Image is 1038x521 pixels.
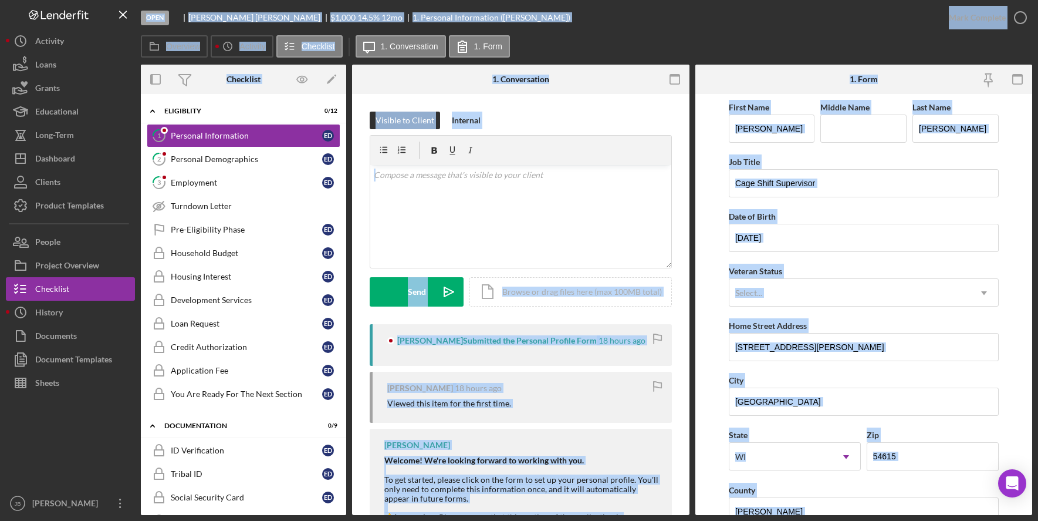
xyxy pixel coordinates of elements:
[171,225,322,234] div: Pre-Eligibility Phase
[171,295,322,305] div: Development Services
[141,11,169,25] div: Open
[322,341,334,353] div: E D
[330,12,356,22] span: $1,000
[384,456,660,503] div: To get started, please click on the form to set up your personal profile. You'll only need to com...
[729,157,760,167] label: Job Title
[381,42,438,51] label: 1. Conversation
[387,384,453,393] div: [PERSON_NAME]
[35,277,69,304] div: Checklist
[35,170,60,197] div: Clients
[188,13,330,22] div: [PERSON_NAME] [PERSON_NAME]
[322,224,334,236] div: E D
[226,75,261,84] div: Checklist
[147,124,340,147] a: 1Personal InformationED
[6,277,135,301] button: Checklist
[937,6,1032,29] button: Mark Complete
[729,375,743,385] label: City
[147,265,340,288] a: Housing InterestED
[147,194,340,218] a: Turndown Letter
[729,102,769,112] label: First Name
[492,75,549,84] div: 1. Conversation
[850,75,878,84] div: 1. Form
[599,336,645,345] time: 2025-09-25 01:16
[171,446,322,455] div: ID Verification
[6,76,135,100] button: Grants
[6,301,135,324] a: History
[157,155,161,163] tspan: 2
[322,388,334,400] div: E D
[6,100,135,123] button: Educational
[356,35,446,58] button: 1. Conversation
[147,312,340,335] a: Loan RequestED
[376,112,434,129] div: Visible to Client
[147,218,340,241] a: Pre-Eligibility PhaseED
[408,277,426,307] div: Send
[322,130,334,142] div: E D
[171,493,322,502] div: Social Security Card
[735,452,746,462] div: WI
[147,359,340,382] a: Application FeeED
[171,248,322,258] div: Household Budget
[322,294,334,306] div: E D
[302,42,335,51] label: Checklist
[6,29,135,53] a: Activity
[35,76,60,103] div: Grants
[147,486,340,509] a: Social Security CardED
[35,254,99,280] div: Project Overview
[35,230,60,257] div: People
[35,371,59,398] div: Sheets
[452,112,481,129] div: Internal
[322,153,334,165] div: E D
[381,13,403,22] div: 12 mo
[6,254,135,277] button: Project Overview
[147,439,340,462] a: ID VerificationED
[6,324,135,348] button: Documents
[735,288,762,298] div: Select...
[35,348,112,374] div: Document Templates
[6,348,135,371] button: Document Templates
[14,500,21,507] text: JB
[729,211,776,221] label: Date of Birth
[820,102,870,112] label: Middle Name
[6,230,135,254] a: People
[147,288,340,312] a: Development ServicesED
[35,123,74,150] div: Long-Term
[322,492,334,503] div: E D
[171,389,322,399] div: You Are Ready For The Next Section
[171,469,322,479] div: Tribal ID
[949,6,1006,29] div: Mark Complete
[35,324,77,351] div: Documents
[370,112,440,129] button: Visible to Client
[455,384,502,393] time: 2025-09-25 01:15
[6,371,135,395] button: Sheets
[147,171,340,194] a: 3EmploymentED
[322,247,334,259] div: E D
[370,277,464,307] button: Send
[164,422,308,429] div: Documentation
[6,123,135,147] button: Long-Term
[322,445,334,456] div: E D
[6,194,135,217] button: Product Templates
[276,35,343,58] button: Checklist
[413,13,570,22] div: 1. Personal Information ([PERSON_NAME])
[211,35,273,58] button: Activity
[35,301,63,327] div: History
[147,462,340,486] a: Tribal IDED
[171,131,322,140] div: Personal Information
[147,241,340,265] a: Household BudgetED
[912,102,951,112] label: Last Name
[387,399,511,408] div: Viewed this item for the first time.
[6,53,135,76] button: Loans
[446,112,486,129] button: Internal
[35,194,104,220] div: Product Templates
[316,107,337,115] div: 0 / 12
[6,147,135,170] button: Dashboard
